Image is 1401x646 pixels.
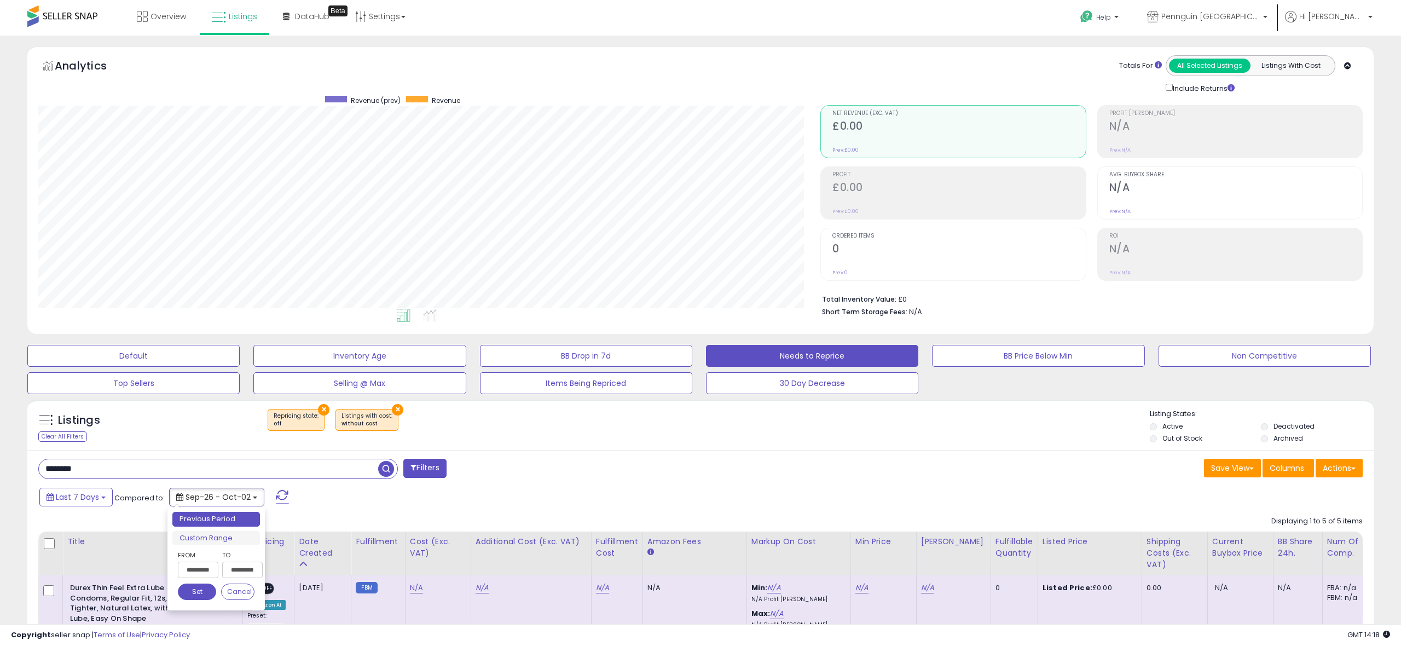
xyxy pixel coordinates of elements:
[403,459,446,478] button: Filters
[476,536,587,547] div: Additional Cost (Exc. VAT)
[770,608,783,619] a: N/A
[150,11,186,22] span: Overview
[1212,536,1269,559] div: Current Buybox Price
[221,584,255,600] button: Cancel
[832,269,848,276] small: Prev: 0
[746,532,850,575] th: The percentage added to the cost of goods (COGS) that forms the calculator for Min & Max prices.
[995,536,1033,559] div: Fulfillable Quantity
[1204,459,1261,477] button: Save View
[259,584,276,593] span: OFF
[11,630,190,641] div: seller snap | |
[1109,181,1362,196] h2: N/A
[1109,111,1362,117] span: Profit [PERSON_NAME]
[706,372,918,394] button: 30 Day Decrease
[247,612,286,637] div: Preset:
[142,630,190,640] a: Privacy Policy
[1119,61,1162,71] div: Totals For
[1072,2,1130,36] a: Help
[172,512,260,527] li: Previous Period
[356,536,400,547] div: Fulfillment
[1109,243,1362,257] h2: N/A
[295,11,329,22] span: DataHub
[247,600,286,610] div: Amazon AI
[1162,434,1202,443] label: Out of Stock
[247,536,290,547] div: Repricing
[832,181,1085,196] h2: £0.00
[56,492,99,503] span: Last 7 Days
[1278,536,1318,559] div: BB Share 24h.
[832,111,1085,117] span: Net Revenue (Exc. VAT)
[1043,582,1092,593] b: Listed Price:
[178,550,216,561] label: From
[58,413,100,428] h5: Listings
[751,582,768,593] b: Min:
[832,172,1085,178] span: Profit
[767,582,780,593] a: N/A
[1109,269,1131,276] small: Prev: N/A
[751,608,771,619] b: Max:
[1263,459,1314,477] button: Columns
[1096,13,1111,22] span: Help
[1043,536,1137,547] div: Listed Price
[832,243,1085,257] h2: 0
[1043,583,1133,593] div: £0.00
[596,536,638,559] div: Fulfillment Cost
[855,536,912,547] div: Min Price
[341,412,392,428] span: Listings with cost :
[1273,422,1315,431] label: Deactivated
[55,58,128,76] h5: Analytics
[1327,593,1363,603] div: FBM: n/a
[341,420,392,428] div: without cost
[832,208,859,215] small: Prev: £0.00
[172,531,260,546] li: Custom Range
[1278,583,1314,593] div: N/A
[647,547,654,557] small: Amazon Fees.
[392,404,403,416] button: ×
[356,582,377,593] small: FBM
[1109,120,1362,135] h2: N/A
[410,536,466,559] div: Cost (Exc. VAT)
[1347,630,1390,640] span: 2025-10-10 14:18 GMT
[27,372,240,394] button: Top Sellers
[647,536,742,547] div: Amazon Fees
[410,582,423,593] a: N/A
[909,307,922,317] span: N/A
[1161,11,1260,22] span: Pennguin [GEOGRAPHIC_DATA]
[1109,233,1362,239] span: ROI
[1109,172,1362,178] span: Avg. Buybox Share
[274,420,319,428] div: off
[932,345,1144,367] button: BB Price Below Min
[855,582,869,593] a: N/A
[1147,583,1199,593] div: 0.00
[94,630,140,640] a: Terms of Use
[751,596,842,603] p: N/A Profit [PERSON_NAME]
[1215,582,1228,593] span: N/A
[1270,463,1304,474] span: Columns
[921,582,934,593] a: N/A
[1316,459,1363,477] button: Actions
[67,536,238,547] div: Title
[1285,11,1373,36] a: Hi [PERSON_NAME]
[476,582,489,593] a: N/A
[186,492,251,503] span: Sep-26 - Oct-02
[1157,82,1248,94] div: Include Returns
[1169,59,1251,73] button: All Selected Listings
[351,96,401,105] span: Revenue (prev)
[822,307,907,316] b: Short Term Storage Fees:
[1273,434,1303,443] label: Archived
[274,412,319,428] span: Repricing state :
[1327,583,1363,593] div: FBA: n/a
[706,345,918,367] button: Needs to Reprice
[751,536,846,547] div: Markup on Cost
[70,583,203,626] b: Durex Thin Feel Extra Lube Condoms, Regular Fit, 12s, Secure, Tighter, Natural Latex, with Silico...
[253,372,466,394] button: Selling @ Max
[229,11,257,22] span: Listings
[253,345,466,367] button: Inventory Age
[832,147,859,153] small: Prev: £0.00
[1159,345,1371,367] button: Non Competitive
[11,630,51,640] strong: Copyright
[169,488,264,506] button: Sep-26 - Oct-02
[1147,536,1203,570] div: Shipping Costs (Exc. VAT)
[299,583,343,593] div: [DATE]
[1080,10,1093,24] i: Get Help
